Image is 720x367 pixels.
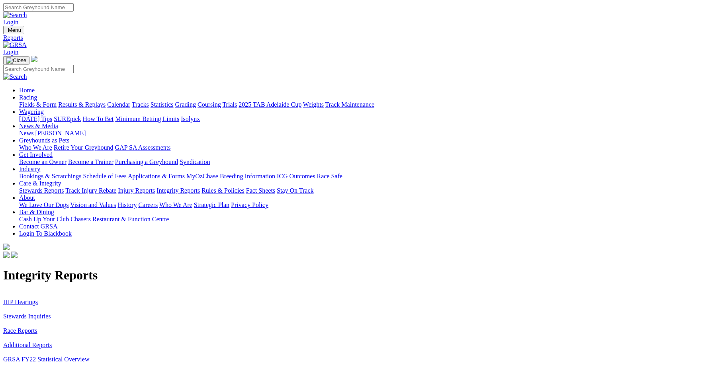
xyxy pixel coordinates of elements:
[175,101,196,108] a: Grading
[58,101,106,108] a: Results & Replays
[222,101,237,108] a: Trials
[3,34,717,41] a: Reports
[19,137,69,144] a: Greyhounds as Pets
[3,41,27,49] img: GRSA
[54,115,81,122] a: SUREpick
[19,187,64,194] a: Stewards Reports
[19,216,69,223] a: Cash Up Your Club
[3,327,37,334] a: Race Reports
[3,244,10,250] img: logo-grsa-white.png
[70,201,116,208] a: Vision and Values
[68,158,113,165] a: Become a Trainer
[202,187,245,194] a: Rules & Policies
[3,19,18,25] a: Login
[186,173,218,180] a: MyOzChase
[3,268,717,283] h1: Integrity Reports
[19,144,717,151] div: Greyhounds as Pets
[19,101,717,108] div: Racing
[3,3,74,12] input: Search
[8,27,21,33] span: Menu
[19,115,717,123] div: Wagering
[198,101,221,108] a: Coursing
[138,201,158,208] a: Careers
[19,115,52,122] a: [DATE] Tips
[3,12,27,19] img: Search
[19,166,40,172] a: Industry
[70,216,169,223] a: Chasers Restaurant & Function Centre
[3,356,89,363] a: GRSA FY22 Statistical Overview
[19,130,717,137] div: News & Media
[231,201,268,208] a: Privacy Policy
[19,123,58,129] a: News & Media
[19,201,68,208] a: We Love Our Dogs
[65,187,116,194] a: Track Injury Rebate
[181,115,200,122] a: Isolynx
[317,173,342,180] a: Race Safe
[115,115,179,122] a: Minimum Betting Limits
[117,201,137,208] a: History
[277,187,313,194] a: Stay On Track
[157,187,200,194] a: Integrity Reports
[115,144,171,151] a: GAP SA Assessments
[3,56,29,65] button: Toggle navigation
[19,209,54,215] a: Bar & Dining
[19,230,72,237] a: Login To Blackbook
[19,201,717,209] div: About
[220,173,275,180] a: Breeding Information
[3,342,52,348] a: Additional Reports
[19,130,33,137] a: News
[246,187,275,194] a: Fact Sheets
[83,115,114,122] a: How To Bet
[194,201,229,208] a: Strategic Plan
[11,252,18,258] img: twitter.svg
[118,187,155,194] a: Injury Reports
[159,201,192,208] a: Who We Are
[54,144,113,151] a: Retire Your Greyhound
[19,194,35,201] a: About
[151,101,174,108] a: Statistics
[239,101,301,108] a: 2025 TAB Adelaide Cup
[83,173,126,180] a: Schedule of Fees
[303,101,324,108] a: Weights
[132,101,149,108] a: Tracks
[19,180,61,187] a: Care & Integrity
[19,151,53,158] a: Get Involved
[3,313,51,320] a: Stewards Inquiries
[35,130,86,137] a: [PERSON_NAME]
[107,101,130,108] a: Calendar
[3,299,38,305] a: IHP Hearings
[31,56,37,62] img: logo-grsa-white.png
[19,173,81,180] a: Bookings & Scratchings
[3,49,18,55] a: Login
[19,101,57,108] a: Fields & Form
[19,144,52,151] a: Who We Are
[19,108,44,115] a: Wagering
[180,158,210,165] a: Syndication
[19,158,717,166] div: Get Involved
[19,87,35,94] a: Home
[19,94,37,101] a: Racing
[6,57,26,64] img: Close
[19,173,717,180] div: Industry
[19,187,717,194] div: Care & Integrity
[3,252,10,258] img: facebook.svg
[3,65,74,73] input: Search
[115,158,178,165] a: Purchasing a Greyhound
[19,223,57,230] a: Contact GRSA
[19,216,717,223] div: Bar & Dining
[277,173,315,180] a: ICG Outcomes
[3,26,24,34] button: Toggle navigation
[325,101,374,108] a: Track Maintenance
[3,73,27,80] img: Search
[19,158,67,165] a: Become an Owner
[128,173,185,180] a: Applications & Forms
